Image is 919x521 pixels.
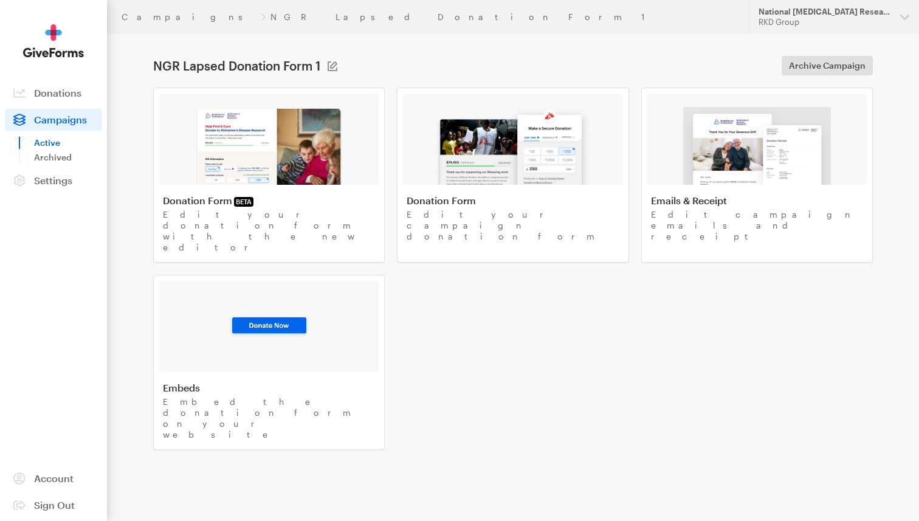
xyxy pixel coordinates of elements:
span: Donations [34,87,81,98]
h1: NGR Lapsed Donation Form 1 [153,58,320,73]
span: Account [34,472,74,484]
a: Embeds Embed the donation form on your website [153,275,385,450]
h4: Emails & Receipt [651,195,863,207]
a: NGR Lapsed Donation Form 1 [270,12,649,22]
p: Edit your donation form with the new editor [163,209,375,253]
div: National [MEDICAL_DATA] Research [759,7,890,17]
p: Edit your campaign donation form [407,209,619,242]
a: Campaigns [122,12,256,22]
img: image-1-83ed7ead45621bf174d8040c5c72c9f8980a381436cbc16a82a0f79bcd7e5139.png [194,107,343,185]
img: image-3-93ee28eb8bf338fe015091468080e1db9f51356d23dce784fdc61914b1599f14.png [228,314,311,339]
img: GiveForms [23,24,84,58]
h4: Donation Form [407,195,619,207]
a: Donations [5,82,102,104]
h4: Donation Form [163,195,375,207]
span: Archive Campaign [789,58,866,73]
span: BETA [234,197,253,207]
img: image-3-0695904bd8fc2540e7c0ed4f0f3f42b2ae7fdd5008376bfc2271839042c80776.png [683,107,830,185]
a: Settings [5,170,102,191]
h4: Embeds [163,382,375,394]
a: Archived [34,150,102,165]
div: RKD Group [759,17,890,27]
a: Emails & Receipt Edit campaign emails and receipt [641,88,873,263]
span: Sign Out [34,499,75,511]
a: Active [34,136,102,150]
span: Campaigns [34,114,87,125]
img: image-2-e181a1b57a52e92067c15dabc571ad95275de6101288912623f50734140ed40c.png [435,107,590,185]
p: Edit campaign emails and receipt [651,209,863,242]
p: Embed the donation form on your website [163,396,375,440]
a: Sign Out [5,494,102,516]
a: Donation FormBETA Edit your donation form with the new editor [153,88,385,263]
a: Archive Campaign [782,56,873,75]
span: Settings [34,174,72,186]
a: Account [5,468,102,489]
a: Campaigns [5,109,102,131]
a: Donation Form Edit your campaign donation form [397,88,628,263]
